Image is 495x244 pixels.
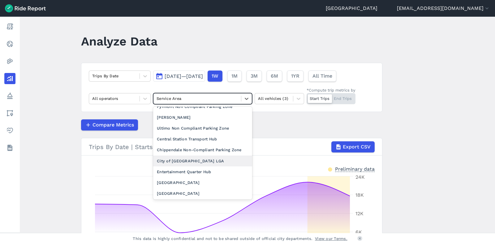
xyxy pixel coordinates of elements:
a: [GEOGRAPHIC_DATA] [326,5,377,12]
img: Ride Report [5,4,46,12]
a: Realtime [4,38,15,49]
a: Policy [4,90,15,101]
span: [DATE]—[DATE] [165,73,203,79]
span: All Time [312,72,332,80]
div: Trips By Date | Starts [89,141,375,152]
span: Export CSV [343,143,371,151]
div: [GEOGRAPHIC_DATA] [153,177,252,188]
div: [GEOGRAPHIC_DATA] [153,188,252,199]
button: [EMAIL_ADDRESS][DOMAIN_NAME] [397,5,490,12]
a: Areas [4,108,15,119]
span: 1W [212,72,218,80]
a: View our Terms. [315,236,347,242]
tspan: 18K [355,192,364,198]
div: Ultimo Non Compliant Parking Zone [153,123,252,134]
button: Export CSV [331,141,375,152]
div: City of [GEOGRAPHIC_DATA] LGA [153,156,252,166]
button: 1YR [287,71,303,82]
span: 6M [271,72,278,80]
span: Compare Metrics [93,121,134,129]
div: [PERSON_NAME] [153,112,252,123]
button: 1M [227,71,242,82]
div: Central Station Transport Hub [153,134,252,144]
button: 3M [247,71,262,82]
button: All Time [308,71,336,82]
a: Analyze [4,73,15,84]
div: Chippendale Non-Compliant Parking Zone [153,144,252,155]
span: 1YR [291,72,299,80]
a: Health [4,125,15,136]
span: 3M [251,72,258,80]
tspan: 12K [355,211,364,216]
div: *Compute trip metrics by [307,87,355,93]
span: 1M [231,72,238,80]
button: [DATE]—[DATE] [153,71,205,82]
a: Report [4,21,15,32]
button: 6M [267,71,282,82]
a: Heatmaps [4,56,15,67]
div: 1) On Street Parking - [GEOGRAPHIC_DATA] [153,199,252,210]
button: Compare Metrics [81,119,138,131]
h1: Analyze Data [81,33,157,50]
button: 1W [208,71,222,82]
tspan: 6K [355,229,362,235]
tspan: 24K [355,174,365,180]
div: Entertainment Quarter Hub [153,166,252,177]
div: Pyrmont Non Compliant Parking Zone [153,101,252,112]
div: Preliminary data [335,165,375,172]
a: Datasets [4,142,15,153]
